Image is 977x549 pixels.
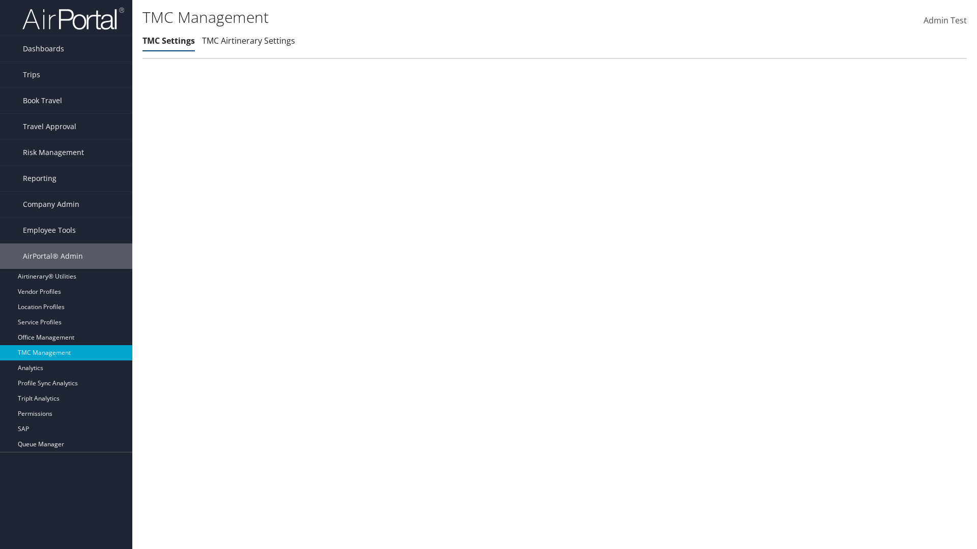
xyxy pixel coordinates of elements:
[23,62,40,87] span: Trips
[142,7,692,28] h1: TMC Management
[23,36,64,62] span: Dashboards
[23,166,56,191] span: Reporting
[202,35,295,46] a: TMC Airtinerary Settings
[23,88,62,113] span: Book Travel
[23,140,84,165] span: Risk Management
[142,35,195,46] a: TMC Settings
[23,218,76,243] span: Employee Tools
[23,192,79,217] span: Company Admin
[22,7,124,30] img: airportal-logo.png
[924,15,967,26] span: Admin Test
[23,243,83,269] span: AirPortal® Admin
[23,114,76,139] span: Travel Approval
[924,5,967,37] a: Admin Test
